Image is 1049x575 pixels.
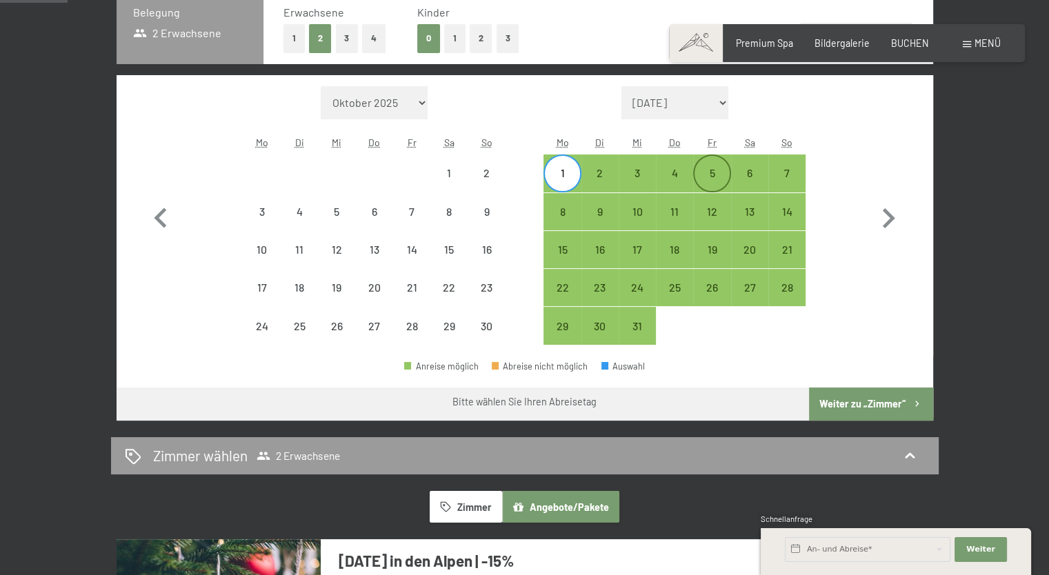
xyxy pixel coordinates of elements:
button: Zimmer hinzufügen [800,23,912,53]
a: Premium Spa [736,37,793,49]
abbr: Freitag [708,137,717,148]
div: 28 [394,321,429,355]
a: Bildergalerie [815,37,870,49]
div: Abreise möglich [656,154,693,192]
div: 15 [432,244,466,279]
div: 5 [319,206,354,241]
div: Fri Nov 28 2025 [393,307,430,344]
div: Abreise nicht möglich [356,231,393,268]
div: 3 [620,168,655,202]
div: Thu Nov 20 2025 [356,269,393,306]
div: 23 [469,282,503,316]
abbr: Donnerstag [368,137,380,148]
div: Sun Nov 23 2025 [468,269,505,306]
div: 21 [394,282,429,316]
div: Abreise nicht möglich [430,231,468,268]
button: 0 [417,24,440,52]
div: 30 [469,321,503,355]
abbr: Montag [556,137,568,148]
div: Tue Nov 25 2025 [281,307,318,344]
div: Abreise möglich [731,193,768,230]
div: 12 [319,244,354,279]
div: Abreise nicht möglich [468,231,505,268]
div: Abreise möglich [768,269,806,306]
abbr: Mittwoch [332,137,341,148]
div: Fri Dec 26 2025 [693,269,730,306]
div: 16 [469,244,503,279]
div: Abreise möglich [619,231,656,268]
button: 3 [497,24,519,52]
div: 7 [770,168,804,202]
div: Abreise möglich [543,269,581,306]
div: Abreise möglich [581,231,619,268]
div: Abreise möglich [581,154,619,192]
div: Abreise möglich [619,193,656,230]
div: Abreise möglich [693,269,730,306]
div: 11 [282,244,317,279]
div: Tue Nov 04 2025 [281,193,318,230]
div: 1 [545,168,579,202]
div: Mon Dec 22 2025 [543,269,581,306]
div: 31 [620,321,655,355]
div: Abreise möglich [768,193,806,230]
button: 1 [283,24,305,52]
div: Mon Nov 10 2025 [243,231,281,268]
div: Abreise möglich [768,231,806,268]
div: Abreise nicht möglich [318,307,355,344]
div: Abreise nicht möglich [430,154,468,192]
div: Abreise möglich [656,231,693,268]
button: Vorheriger Monat [141,86,181,345]
div: Abreise nicht möglich [243,269,281,306]
div: Sun Dec 21 2025 [768,231,806,268]
div: 17 [245,282,279,316]
div: Abreise möglich [543,231,581,268]
div: 8 [432,206,466,241]
div: Sun Dec 07 2025 [768,154,806,192]
div: 15 [545,244,579,279]
div: Sat Nov 29 2025 [430,307,468,344]
div: Wed Nov 12 2025 [318,231,355,268]
div: Tue Dec 02 2025 [581,154,619,192]
div: Sat Nov 15 2025 [430,231,468,268]
div: Mon Dec 01 2025 [543,154,581,192]
div: Sat Nov 22 2025 [430,269,468,306]
div: Wed Nov 19 2025 [318,269,355,306]
div: 9 [583,206,617,241]
div: 26 [695,282,729,316]
div: 22 [432,282,466,316]
div: 6 [732,168,767,202]
div: 8 [545,206,579,241]
div: Abreise nicht möglich [281,193,318,230]
abbr: Freitag [407,137,416,148]
div: Abreise nicht möglich [393,307,430,344]
div: 13 [357,244,392,279]
div: 24 [245,321,279,355]
a: BUCHEN [891,37,929,49]
div: 25 [657,282,692,316]
div: Sun Nov 02 2025 [468,154,505,192]
abbr: Samstag [744,137,755,148]
div: Abreise möglich [693,231,730,268]
div: Abreise nicht möglich [468,307,505,344]
div: 16 [583,244,617,279]
abbr: Sonntag [781,137,792,148]
div: Fri Nov 21 2025 [393,269,430,306]
div: Mon Dec 15 2025 [543,231,581,268]
div: Abreise möglich [581,193,619,230]
div: Fri Nov 07 2025 [393,193,430,230]
div: Abreise nicht möglich [430,269,468,306]
div: 12 [695,206,729,241]
div: Tue Dec 30 2025 [581,307,619,344]
abbr: Donnerstag [669,137,681,148]
div: Abreise möglich [656,269,693,306]
div: 13 [732,206,767,241]
div: 9 [469,206,503,241]
div: Abreise möglich [581,269,619,306]
div: Thu Dec 04 2025 [656,154,693,192]
div: Sat Nov 08 2025 [430,193,468,230]
div: 19 [319,282,354,316]
div: Sat Nov 01 2025 [430,154,468,192]
div: Abreise möglich [543,154,581,192]
div: Abreise nicht möglich [430,193,468,230]
span: Weiter [966,544,995,555]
